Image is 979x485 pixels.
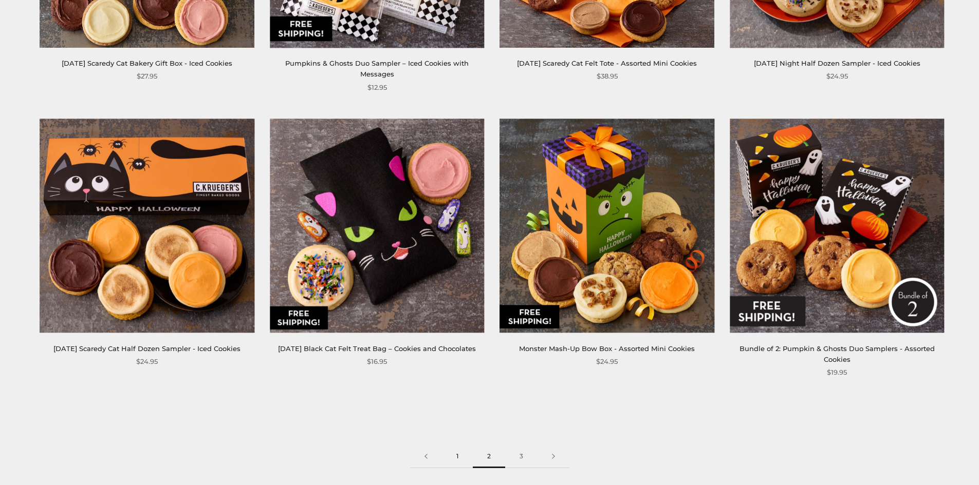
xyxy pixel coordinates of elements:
[596,356,618,367] span: $24.95
[53,344,241,353] a: [DATE] Scaredy Cat Half Dozen Sampler - Iced Cookies
[367,356,387,367] span: $16.95
[754,59,920,67] a: [DATE] Night Half Dozen Sampler - Iced Cookies
[740,344,935,363] a: Bundle of 2: Pumpkin & Ghosts Duo Samplers - Assorted Cookies
[826,71,848,82] span: $24.95
[517,59,697,67] a: [DATE] Scaredy Cat Felt Tote - Assorted Mini Cookies
[505,445,538,468] a: 3
[410,445,442,468] a: Previous page
[270,119,484,333] img: Halloween Black Cat Felt Treat Bag – Cookies and Chocolates
[730,119,944,333] img: Bundle of 2: Pumpkin & Ghosts Duo Samplers - Assorted Cookies
[827,367,847,378] span: $19.95
[278,344,476,353] a: [DATE] Black Cat Felt Treat Bag – Cookies and Chocolates
[367,82,387,93] span: $12.95
[137,71,157,82] span: $27.95
[597,71,618,82] span: $38.95
[136,356,158,367] span: $24.95
[442,445,473,468] a: 1
[500,119,714,333] img: Monster Mash-Up Bow Box - Assorted Mini Cookies
[285,59,469,78] a: Pumpkins & Ghosts Duo Sampler – Iced Cookies with Messages
[62,59,232,67] a: [DATE] Scaredy Cat Bakery Gift Box - Iced Cookies
[40,119,254,333] img: Halloween Scaredy Cat Half Dozen Sampler - Iced Cookies
[538,445,569,468] a: Next page
[519,344,695,353] a: Monster Mash-Up Bow Box - Assorted Mini Cookies
[473,445,505,468] span: 2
